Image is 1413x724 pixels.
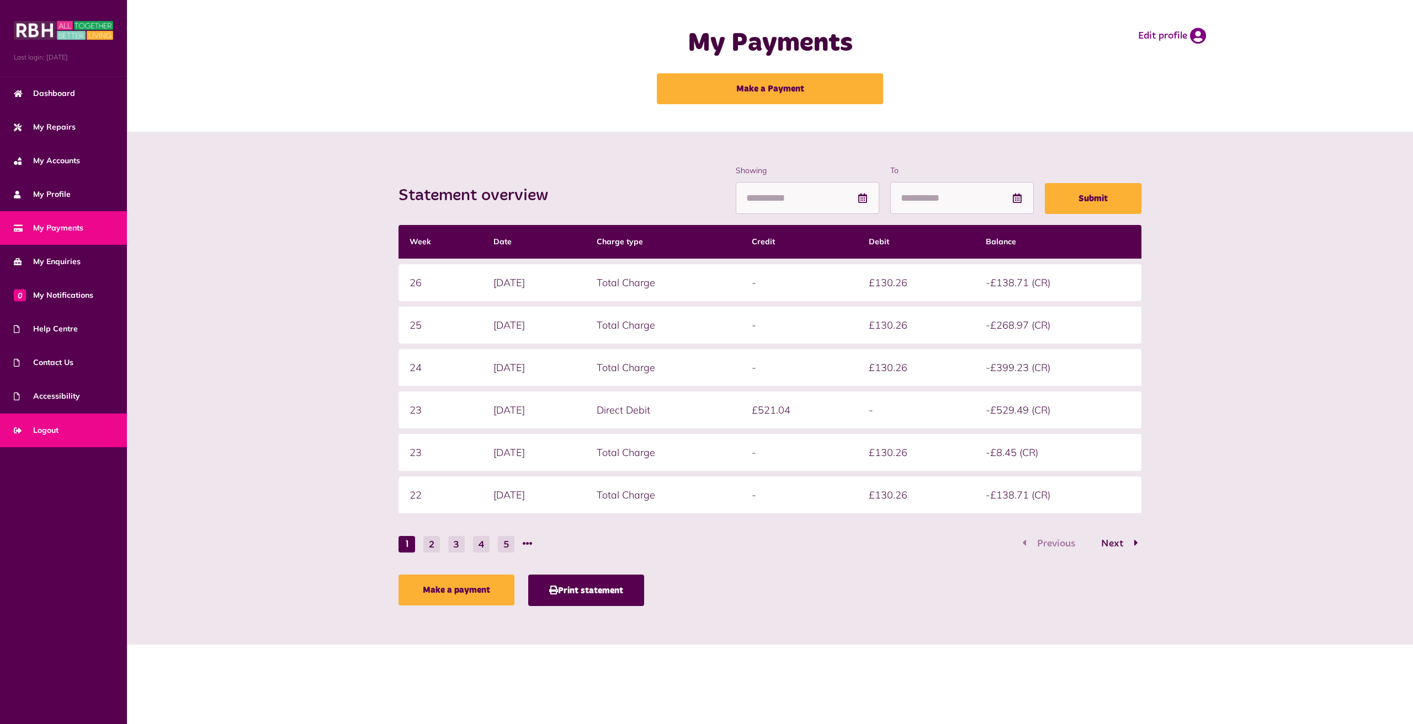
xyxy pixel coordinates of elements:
[482,264,586,301] td: [DATE]
[498,536,514,553] button: Go to page 5
[975,434,1142,471] td: -£8.45 (CR)
[1045,183,1141,214] button: Submit
[586,225,741,259] th: Charge type
[399,186,559,206] h2: Statement overview
[741,307,858,344] td: -
[14,155,80,167] span: My Accounts
[399,392,482,428] td: 23
[482,434,586,471] td: [DATE]
[741,349,858,386] td: -
[14,390,80,402] span: Accessibility
[586,307,741,344] td: Total Charge
[586,434,741,471] td: Total Charge
[482,307,586,344] td: [DATE]
[14,425,59,436] span: Logout
[482,349,586,386] td: [DATE]
[741,392,858,428] td: £521.04
[858,434,975,471] td: £130.26
[482,392,586,428] td: [DATE]
[975,307,1142,344] td: -£268.97 (CR)
[741,434,858,471] td: -
[482,476,586,513] td: [DATE]
[399,349,482,386] td: 24
[1090,536,1141,552] button: Go to page 2
[975,392,1142,428] td: -£529.49 (CR)
[14,88,75,99] span: Dashboard
[975,349,1142,386] td: -£399.23 (CR)
[448,536,465,553] button: Go to page 3
[586,349,741,386] td: Total Charge
[1093,539,1132,549] span: Next
[586,264,741,301] td: Total Charge
[657,73,883,104] a: Make a Payment
[586,392,741,428] td: Direct Debit
[14,52,113,62] span: Last login: [DATE]
[975,225,1142,259] th: Balance
[858,264,975,301] td: £130.26
[858,349,975,386] td: £130.26
[14,289,93,301] span: My Notifications
[741,476,858,513] td: -
[473,536,490,553] button: Go to page 4
[975,264,1142,301] td: -£138.71 (CR)
[14,357,73,368] span: Contact Us
[399,225,482,259] th: Week
[14,289,26,301] span: 0
[1138,28,1206,44] a: Edit profile
[890,165,1034,176] label: To
[14,121,76,133] span: My Repairs
[399,575,514,605] a: Make a payment
[858,225,975,259] th: Debit
[482,225,586,259] th: Date
[858,307,975,344] td: £130.26
[14,222,83,234] span: My Payments
[423,536,440,553] button: Go to page 2
[741,264,858,301] td: -
[858,392,975,428] td: -
[858,476,975,513] td: £130.26
[399,476,482,513] td: 22
[528,575,644,606] button: Print statement
[549,28,991,60] h1: My Payments
[14,323,78,335] span: Help Centre
[741,225,858,259] th: Credit
[399,264,482,301] td: 26
[14,189,71,200] span: My Profile
[14,19,113,41] img: MyRBH
[736,165,879,176] label: Showing
[14,256,81,267] span: My Enquiries
[399,307,482,344] td: 25
[586,476,741,513] td: Total Charge
[975,476,1142,513] td: -£138.71 (CR)
[399,434,482,471] td: 23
